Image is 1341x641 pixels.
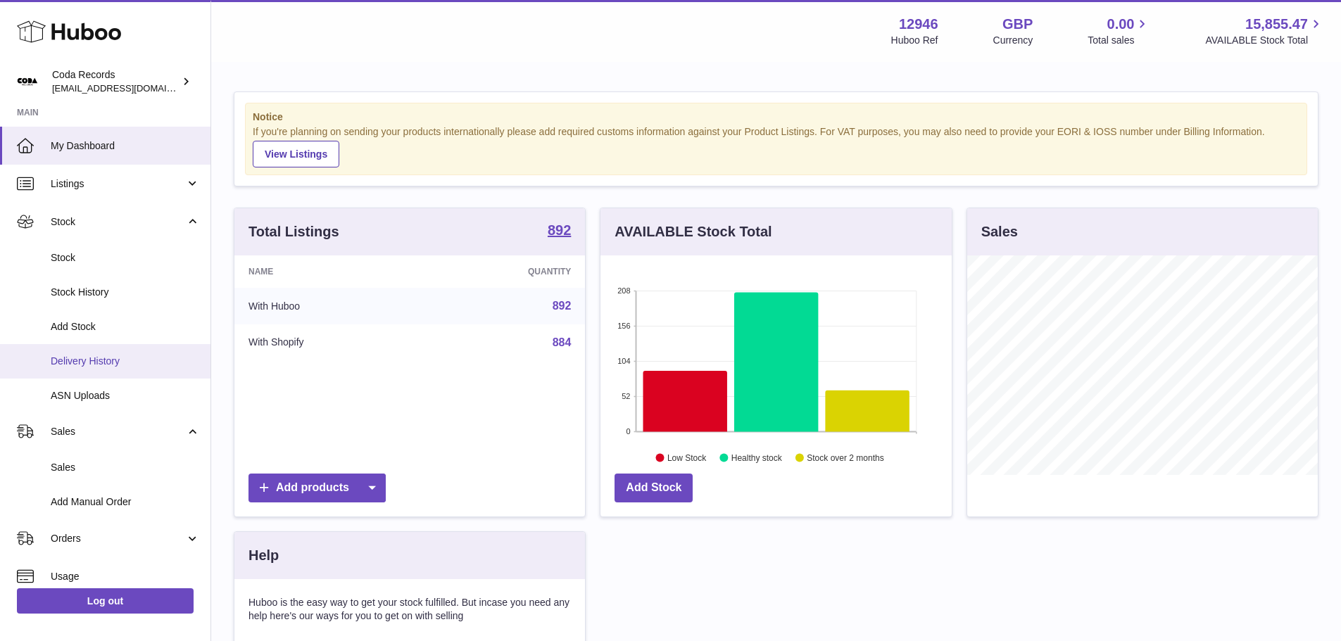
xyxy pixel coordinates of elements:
p: Huboo is the easy way to get your stock fulfilled. But incase you need any help here's our ways f... [248,596,571,623]
text: Stock over 2 months [807,452,884,462]
h3: Total Listings [248,222,339,241]
strong: 892 [548,223,571,237]
span: 0.00 [1107,15,1135,34]
td: With Shopify [234,324,424,361]
h3: Sales [981,222,1018,241]
text: 52 [622,392,631,400]
h3: Help [248,546,279,565]
div: Currency [993,34,1033,47]
span: ASN Uploads [51,389,200,402]
span: AVAILABLE Stock Total [1205,34,1324,47]
div: Coda Records [52,68,179,95]
span: Stock History [51,286,200,299]
text: 104 [617,357,630,365]
h3: AVAILABLE Stock Total [615,222,772,241]
div: Huboo Ref [891,34,938,47]
div: If you're planning on sending your products internationally please add required customs informati... [253,125,1299,167]
text: 156 [617,322,630,330]
span: Sales [51,461,200,474]
a: 892 [553,300,572,312]
span: 15,855.47 [1245,15,1308,34]
span: Add Manual Order [51,495,200,509]
span: Stock [51,251,200,265]
span: Total sales [1088,34,1150,47]
a: 884 [553,336,572,348]
a: 0.00 Total sales [1088,15,1150,47]
th: Name [234,255,424,288]
strong: Notice [253,110,1299,124]
a: Log out [17,588,194,614]
a: 15,855.47 AVAILABLE Stock Total [1205,15,1324,47]
span: Usage [51,570,200,583]
text: 0 [627,427,631,436]
a: 892 [548,223,571,240]
td: With Huboo [234,288,424,324]
span: Listings [51,177,185,191]
text: 208 [617,286,630,295]
span: [EMAIL_ADDRESS][DOMAIN_NAME] [52,82,207,94]
a: Add products [248,474,386,502]
span: Delivery History [51,355,200,368]
text: Healthy stock [731,452,783,462]
a: Add Stock [615,474,693,502]
span: Orders [51,532,185,545]
text: Low Stock [667,452,707,462]
a: View Listings [253,141,339,167]
strong: 12946 [899,15,938,34]
span: My Dashboard [51,139,200,153]
span: Stock [51,215,185,229]
strong: GBP [1002,15,1033,34]
span: Sales [51,425,185,438]
img: haz@pcatmedia.com [17,71,38,92]
th: Quantity [424,255,586,288]
span: Add Stock [51,320,200,334]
